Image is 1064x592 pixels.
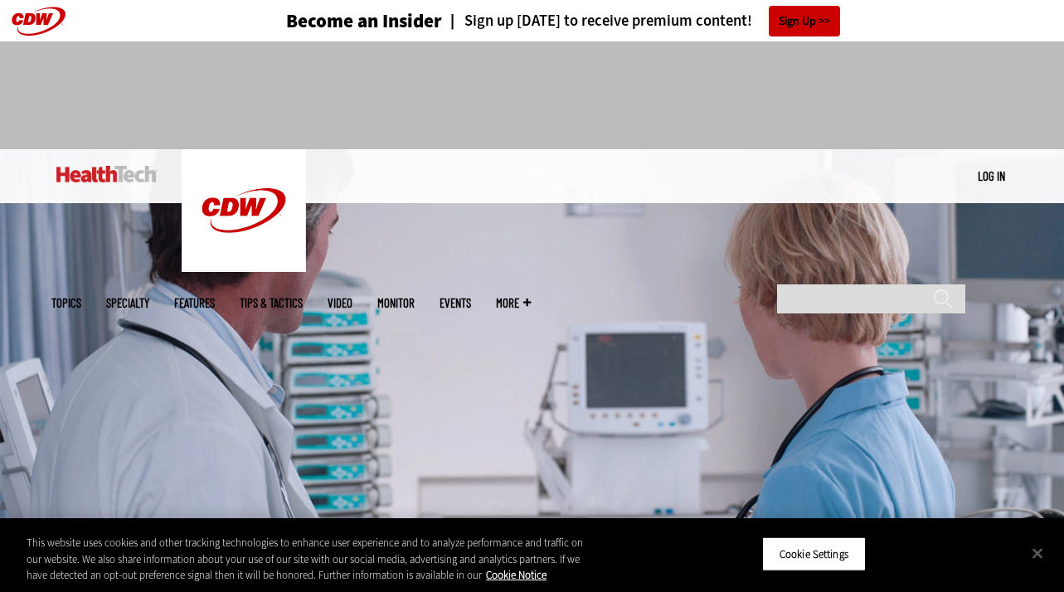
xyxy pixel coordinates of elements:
[978,168,1005,183] a: Log in
[1019,535,1056,571] button: Close
[56,166,157,182] img: Home
[769,6,840,36] a: Sign Up
[224,12,442,31] a: Become an Insider
[486,568,547,582] a: More information about your privacy
[174,297,215,309] a: Features
[442,13,752,29] a: Sign up [DATE] to receive premium content!
[496,297,531,309] span: More
[27,535,585,584] div: This website uses cookies and other tracking technologies to enhance user experience and to analy...
[440,297,471,309] a: Events
[182,259,306,276] a: CDW
[978,167,1005,185] div: User menu
[106,297,149,309] span: Specialty
[51,297,81,309] span: Topics
[240,297,303,309] a: Tips & Tactics
[377,297,415,309] a: MonITor
[328,297,352,309] a: Video
[762,536,866,571] button: Cookie Settings
[182,149,306,272] img: Home
[231,58,834,133] iframe: advertisement
[286,12,442,31] h3: Become an Insider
